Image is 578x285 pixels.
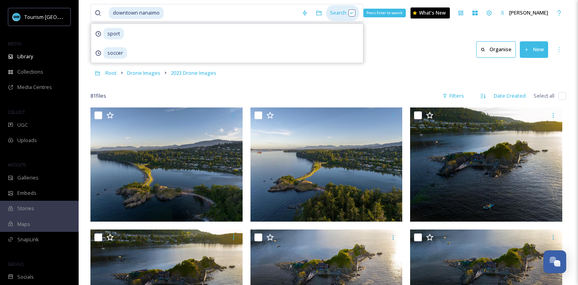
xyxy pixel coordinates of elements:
span: Media Centres [17,83,52,91]
span: Select all [534,92,554,100]
span: Root [105,69,117,76]
span: soccer [103,47,127,59]
a: [PERSON_NAME] [496,5,552,20]
button: Open Chat [543,250,566,273]
button: New [520,41,548,57]
span: 2023 Drone Images [171,69,216,76]
div: Search [326,5,359,20]
button: Organise [476,41,516,57]
img: DJI_0090-topaz-denoise-sharpen.jpg [410,107,562,222]
span: COLLECT [8,109,25,115]
span: Tourism [GEOGRAPHIC_DATA] [24,13,95,20]
div: Press Enter to search [363,9,406,17]
span: 81 file s [90,92,106,100]
span: UGC [17,121,28,129]
span: Stories [17,205,34,212]
span: downtown nanaimo [109,7,164,19]
span: Embeds [17,189,37,197]
img: DJI_0094-topaz-denoise-sharpen.jpg [90,107,243,222]
span: Collections [17,68,43,76]
span: sport [103,28,124,39]
span: Maps [17,220,30,228]
img: DJI_0092-topaz-denoise-sharpen.jpg [250,107,403,222]
img: tourism_nanaimo_logo.jpeg [13,13,20,21]
span: MEDIA [8,41,22,46]
span: Galleries [17,174,39,181]
span: Drone Images [127,69,160,76]
a: Organise [476,41,520,57]
span: Library [17,53,33,60]
div: Date Created [490,88,530,104]
a: 2023 Drone Images [171,68,216,78]
span: [PERSON_NAME] [509,9,548,16]
a: Drone Images [127,68,160,78]
span: Uploads [17,137,37,144]
a: What's New [410,7,450,19]
span: Socials [17,273,34,281]
span: SOCIALS [8,261,24,267]
div: Filters [438,88,468,104]
span: WIDGETS [8,162,26,168]
span: SnapLink [17,236,39,243]
a: Root [105,68,117,78]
